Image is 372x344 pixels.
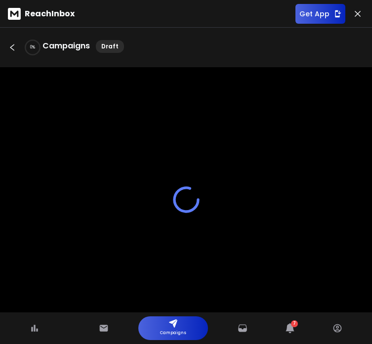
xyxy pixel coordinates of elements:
h1: Campaigns [42,40,90,53]
p: 0 % [30,44,35,50]
span: 7 [291,320,298,327]
button: Get App [295,4,345,24]
p: Campaigns [160,328,186,338]
div: Draft [96,40,124,53]
p: ReachInbox [25,8,75,20]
